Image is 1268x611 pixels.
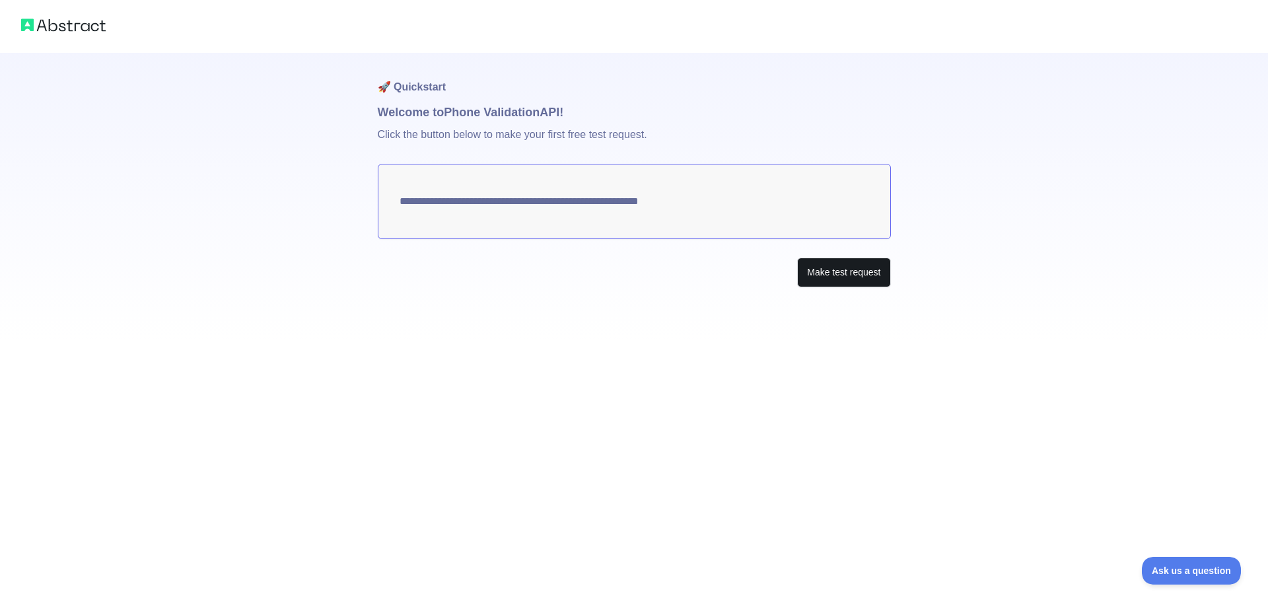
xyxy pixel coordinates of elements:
iframe: Toggle Customer Support [1142,557,1242,585]
p: Click the button below to make your first free test request. [378,122,891,164]
button: Make test request [797,258,890,287]
img: Abstract logo [21,16,106,34]
h1: Welcome to Phone Validation API! [378,103,891,122]
h1: 🚀 Quickstart [378,53,891,103]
